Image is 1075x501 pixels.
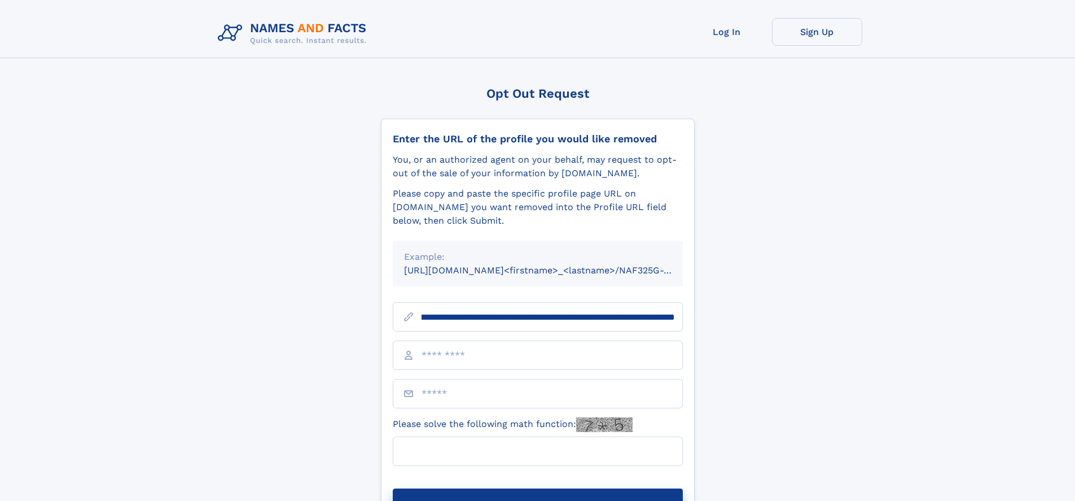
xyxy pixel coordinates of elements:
[393,417,633,432] label: Please solve the following math function:
[404,265,704,276] small: [URL][DOMAIN_NAME]<firstname>_<lastname>/NAF325G-xxxxxxxx
[213,18,376,49] img: Logo Names and Facts
[381,86,695,101] div: Opt Out Request
[393,187,683,228] div: Please copy and paste the specific profile page URL on [DOMAIN_NAME] you want removed into the Pr...
[393,133,683,145] div: Enter the URL of the profile you would like removed
[682,18,772,46] a: Log In
[772,18,862,46] a: Sign Up
[393,153,683,180] div: You, or an authorized agent on your behalf, may request to opt-out of the sale of your informatio...
[404,250,672,264] div: Example:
